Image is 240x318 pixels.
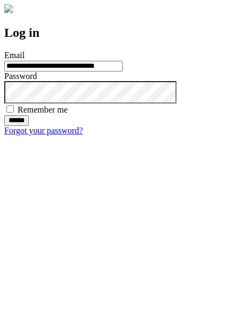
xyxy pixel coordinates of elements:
[4,126,83,135] a: Forgot your password?
[4,4,13,13] img: logo-4e3dc11c47720685a147b03b5a06dd966a58ff35d612b21f08c02c0306f2b779.png
[4,71,37,81] label: Password
[4,26,236,40] h2: Log in
[4,51,25,60] label: Email
[18,105,68,114] label: Remember me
